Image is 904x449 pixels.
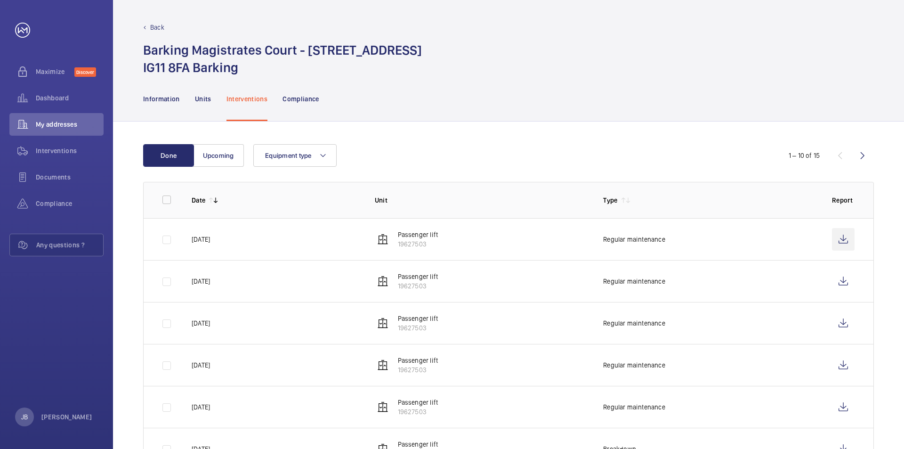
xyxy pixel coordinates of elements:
button: Equipment type [253,144,337,167]
button: Done [143,144,194,167]
p: Passenger lift [398,356,438,365]
p: [DATE] [192,318,210,328]
p: Regular maintenance [603,235,665,244]
span: Compliance [36,199,104,208]
p: Regular maintenance [603,402,665,412]
p: Regular maintenance [603,360,665,370]
span: Equipment type [265,152,312,159]
span: My addresses [36,120,104,129]
p: Type [603,196,617,205]
p: Passenger lift [398,272,438,281]
img: elevator.svg [377,234,388,245]
span: Any questions ? [36,240,103,250]
p: Back [150,23,164,32]
p: 19627503 [398,323,438,333]
p: Interventions [226,94,268,104]
p: 19627503 [398,365,438,375]
div: 1 – 10 of 15 [789,151,820,160]
button: Upcoming [193,144,244,167]
p: [DATE] [192,402,210,412]
p: Unit [375,196,589,205]
p: Passenger lift [398,230,438,239]
p: Date [192,196,205,205]
p: [DATE] [192,235,210,244]
img: elevator.svg [377,318,388,329]
p: 19627503 [398,281,438,291]
p: [PERSON_NAME] [41,412,92,422]
p: [DATE] [192,360,210,370]
p: Units [195,94,211,104]
span: Discover [74,67,96,77]
img: elevator.svg [377,276,388,287]
span: Interventions [36,146,104,155]
p: 19627503 [398,407,438,416]
p: Regular maintenance [603,277,665,286]
p: Passenger lift [398,440,438,449]
p: Information [143,94,180,104]
span: Dashboard [36,93,104,103]
p: Report [832,196,855,205]
span: Documents [36,172,104,182]
img: elevator.svg [377,401,388,413]
p: Passenger lift [398,314,438,323]
span: Maximize [36,67,74,76]
h1: Barking Magistrates Court - [STREET_ADDRESS] IG11 8FA Barking [143,41,422,76]
p: JB [21,412,28,422]
img: elevator.svg [377,359,388,371]
p: [DATE] [192,277,210,286]
p: Compliance [282,94,319,104]
p: Passenger lift [398,398,438,407]
p: 19627503 [398,239,438,249]
p: Regular maintenance [603,318,665,328]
